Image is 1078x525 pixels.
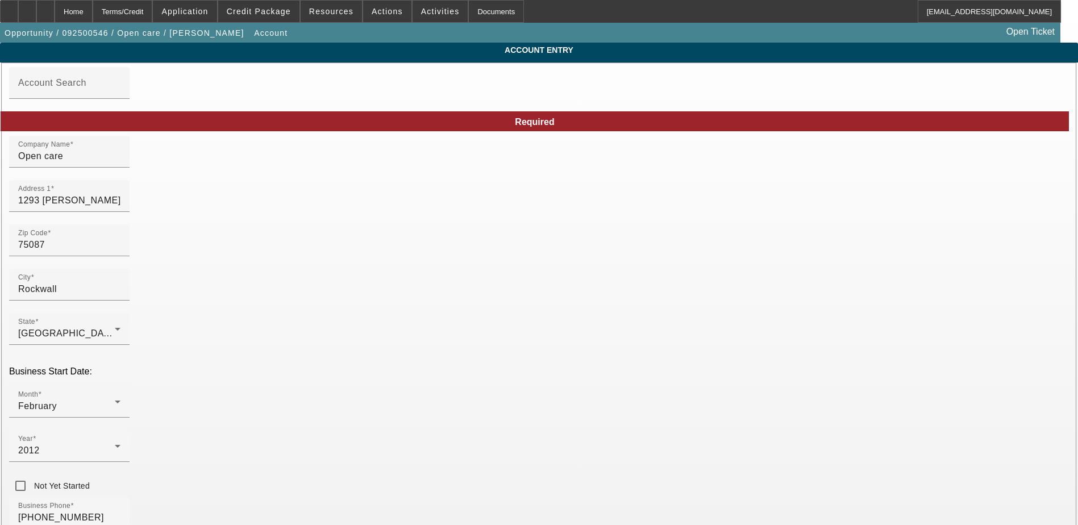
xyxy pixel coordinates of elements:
[18,185,51,193] mat-label: Address 1
[18,445,40,455] span: 2012
[153,1,217,22] button: Application
[515,117,554,127] span: Required
[18,391,38,398] mat-label: Month
[32,480,90,491] label: Not Yet Started
[18,502,70,510] mat-label: Business Phone
[1002,22,1059,41] a: Open Ticket
[421,7,460,16] span: Activities
[309,7,353,16] span: Resources
[5,28,244,37] span: Opportunity / 092500546 / Open care / [PERSON_NAME]
[9,45,1069,55] span: Account Entry
[251,23,290,43] button: Account
[9,366,1069,377] p: Business Start Date:
[18,328,118,338] span: [GEOGRAPHIC_DATA]
[227,7,291,16] span: Credit Package
[372,7,403,16] span: Actions
[18,435,33,443] mat-label: Year
[161,7,208,16] span: Application
[18,318,35,326] mat-label: State
[254,28,288,37] span: Account
[301,1,362,22] button: Resources
[18,230,48,237] mat-label: Zip Code
[18,401,57,411] span: February
[363,1,411,22] button: Actions
[18,274,31,281] mat-label: City
[18,78,86,88] mat-label: Account Search
[413,1,468,22] button: Activities
[18,141,70,148] mat-label: Company Name
[218,1,299,22] button: Credit Package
